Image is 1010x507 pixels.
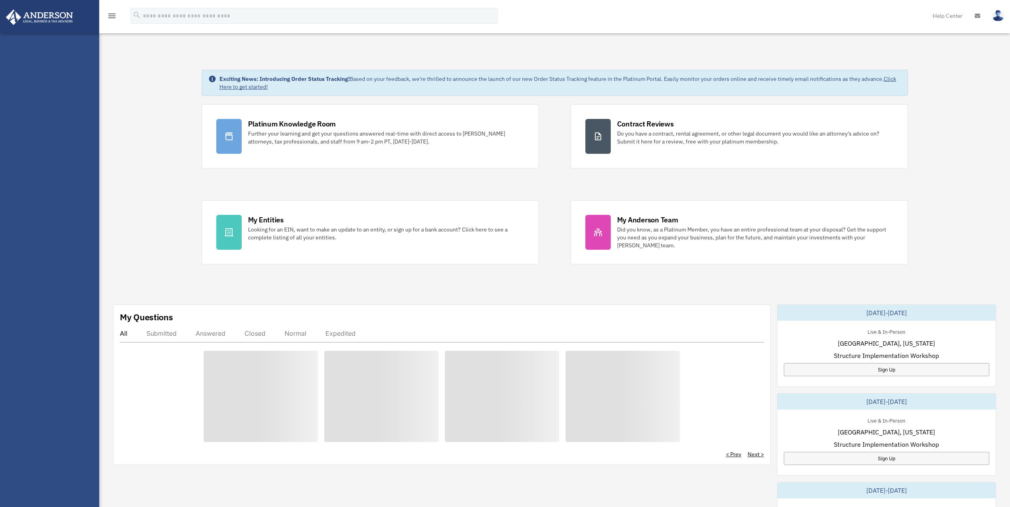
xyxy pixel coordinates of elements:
div: [DATE]-[DATE] [777,305,996,321]
div: Contract Reviews [617,119,674,129]
div: Normal [285,329,306,337]
i: search [133,11,141,19]
div: Closed [244,329,265,337]
span: [GEOGRAPHIC_DATA], [US_STATE] [838,427,935,437]
span: Structure Implementation Workshop [834,440,939,449]
a: Next > [748,450,764,458]
div: [DATE]-[DATE] [777,482,996,498]
a: Contract Reviews Do you have a contract, rental agreement, or other legal document you would like... [571,104,908,168]
div: My Entities [248,215,284,225]
div: Answered [196,329,225,337]
a: menu [107,14,117,21]
div: My Anderson Team [617,215,678,225]
a: Sign Up [784,452,989,465]
div: Looking for an EIN, want to make an update to an entity, or sign up for a bank account? Click her... [248,226,524,241]
div: Further your learning and get your questions answered real-time with direct access to [PERSON_NAM... [248,130,524,145]
a: < Prev [726,450,741,458]
span: [GEOGRAPHIC_DATA], [US_STATE] [838,339,935,348]
a: Sign Up [784,363,989,376]
div: Submitted [146,329,177,337]
a: Click Here to get started! [219,75,896,90]
img: User Pic [992,10,1004,21]
div: Platinum Knowledge Room [248,119,336,129]
img: Anderson Advisors Platinum Portal [4,10,75,25]
strong: Exciting News: Introducing Order Status Tracking! [219,75,350,82]
div: Live & In-Person [861,327,912,335]
div: Based on your feedback, we're thrilled to announce the launch of our new Order Status Tracking fe... [219,75,901,91]
a: Platinum Knowledge Room Further your learning and get your questions answered real-time with dire... [202,104,539,168]
div: My Questions [120,311,173,323]
div: Expedited [325,329,356,337]
a: My Entities Looking for an EIN, want to make an update to an entity, or sign up for a bank accoun... [202,200,539,264]
div: Live & In-Person [861,416,912,424]
a: My Anderson Team Did you know, as a Platinum Member, you have an entire professional team at your... [571,200,908,264]
div: All [120,329,127,337]
div: Did you know, as a Platinum Member, you have an entire professional team at your disposal? Get th... [617,226,893,249]
div: Do you have a contract, rental agreement, or other legal document you would like an attorney's ad... [617,130,893,145]
div: [DATE]-[DATE] [777,394,996,409]
i: menu [107,11,117,21]
span: Structure Implementation Workshop [834,351,939,360]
